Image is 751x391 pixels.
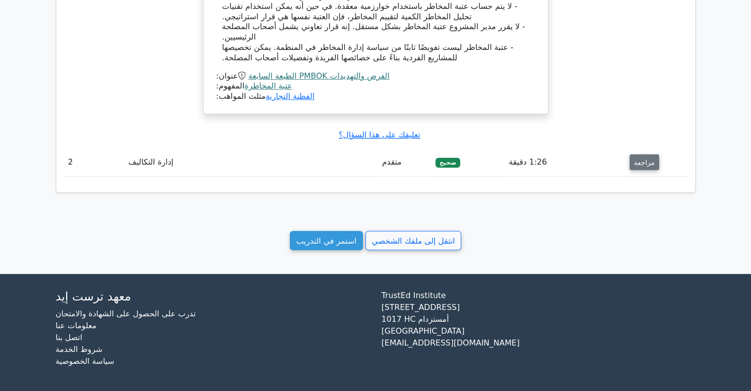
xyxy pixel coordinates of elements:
font: استمر في التدريب [296,236,356,245]
font: [EMAIL_ADDRESS][DOMAIN_NAME] [382,338,520,348]
a: الفطنة التجارية [266,91,315,101]
font: [GEOGRAPHIC_DATA] [382,326,465,336]
a: تعليقك على هذا السؤال؟ [339,130,420,139]
button: مراجعة [630,154,659,170]
font: معهد ترست إيد [56,290,131,304]
a: استمر في التدريب [290,231,363,250]
a: تدرب على الحصول على الشهادة والامتحان [56,309,196,318]
a: عتبة المخاطرة [244,81,292,90]
font: إدارة التكاليف [128,157,173,167]
font: مثلث المواهب: [216,91,266,101]
a: الفرص والتهديدات PMBOK الطبعة السابعة [248,71,390,81]
font: - لا يقرر مدير المشروع عتبة المخاطر بشكل مستقل. إنه قرار تعاوني يشمل أصحاب المصلحة الرئيسيين. [222,22,525,42]
font: - عتبة المخاطر ليست تفويضًا ثابتًا من سياسة إدارة المخاطر في المنظمة. يمكن تخصيصها للمشاريع الفرد... [222,43,514,62]
font: عنوان: [216,71,238,81]
font: متقدم [382,157,402,167]
a: سياسة الخصوصية [56,356,115,366]
font: 2 [68,157,73,167]
font: مراجعة [634,158,655,166]
font: - لا يتم حساب عتبة المخاطر باستخدام خوارزمية معقدة. في حين أنه يمكن استخدام تقنيات تحليل المخاطر ... [222,1,517,21]
font: 1:26 دقيقة [509,157,547,167]
font: صحيح [439,159,456,166]
a: اتصل بنا [56,333,82,342]
font: [STREET_ADDRESS] [382,303,460,312]
font: 1017 HC أمستردام [382,314,449,324]
a: انتقل إلى ملفك الشخصي [365,231,461,250]
font: انتقل إلى ملفك الشخصي [372,236,455,245]
a: معلومات عنا [56,321,97,330]
font: المفهوم: [216,81,245,90]
a: شروط الخدمة [56,345,103,354]
font: TrustEd Institute [382,291,446,300]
